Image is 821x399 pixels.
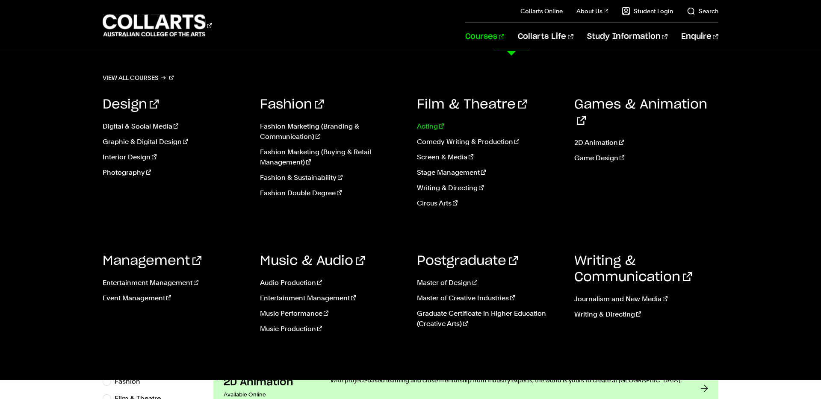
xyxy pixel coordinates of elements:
[417,308,561,329] a: Graduate Certificate in Higher Education (Creative Arts)
[681,23,718,51] a: Enquire
[115,376,147,387] label: Fashion
[417,278,561,288] a: Master of Design
[260,293,405,303] a: Entertainment Management
[465,23,504,51] a: Courses
[417,98,527,111] a: Film & Theatre
[574,294,719,304] a: Journalism and New Media
[260,324,405,334] a: Music Production
[518,23,573,51] a: Collarts Life
[224,376,313,389] h3: 2D Animation
[260,173,405,183] a: Fashion & Sustainability
[331,376,683,384] p: With project-based learning and close mentorship from industry experts, the world is yours to cre...
[103,167,247,178] a: Photography
[103,137,247,147] a: Graphic & Digital Design
[103,293,247,303] a: Event Management
[260,121,405,142] a: Fashion Marketing (Branding & Communication)
[574,309,719,320] a: Writing & Directing
[260,147,405,167] a: Fashion Marketing (Buying & Retail Management)
[103,121,247,132] a: Digital & Social Media
[103,152,247,162] a: Interior Design
[574,153,719,163] a: Game Design
[574,98,707,127] a: Games & Animation
[417,121,561,132] a: Acting
[417,183,561,193] a: Writing & Directing
[260,308,405,319] a: Music Performance
[687,7,718,15] a: Search
[103,278,247,288] a: Entertainment Management
[574,255,692,284] a: Writing & Communication
[103,72,174,84] a: View all courses
[417,167,561,178] a: Stage Management
[417,293,561,303] a: Master of Creative Industries
[520,7,563,15] a: Collarts Online
[417,137,561,147] a: Comedy Writing & Production
[103,98,159,111] a: Design
[103,13,212,38] div: Go to homepage
[260,278,405,288] a: Audio Production
[417,255,518,267] a: Postgraduate
[103,255,201,267] a: Management
[576,7,608,15] a: About Us
[260,255,365,267] a: Music & Audio
[417,198,561,208] a: Circus Arts
[587,23,667,51] a: Study Information
[260,188,405,198] a: Fashion Double Degree
[622,7,673,15] a: Student Login
[417,152,561,162] a: Screen & Media
[574,138,719,148] a: 2D Animation
[260,98,324,111] a: Fashion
